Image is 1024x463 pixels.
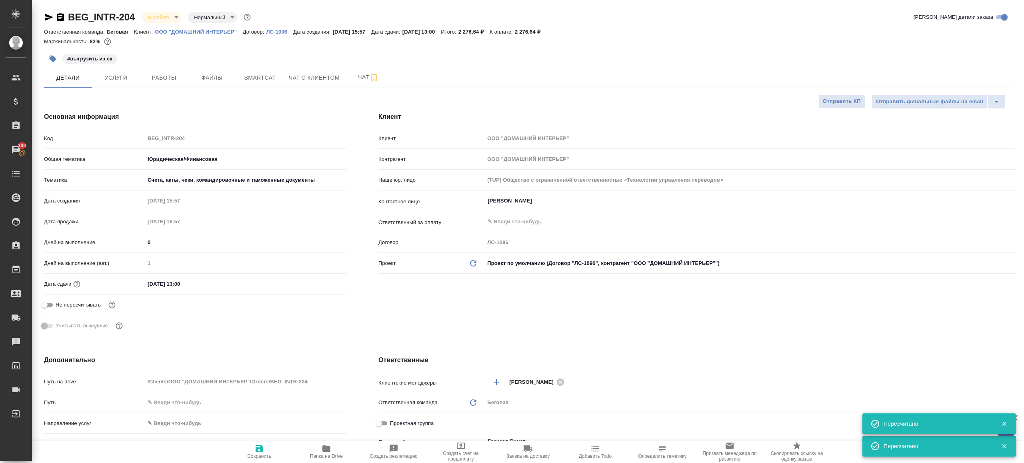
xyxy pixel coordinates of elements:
span: Создать рекламацию [370,453,418,459]
h4: Дополнительно [44,355,346,365]
span: Чат с клиентом [289,73,340,83]
p: Клиентские менеджеры [378,379,484,387]
button: Open [1011,200,1012,202]
p: Маржинальность: [44,38,90,44]
a: BEG_INTR-204 [68,12,135,22]
input: Пустое поле [145,216,215,227]
p: 2 276,64 ₽ [458,29,490,35]
span: Отправить КП [823,97,861,106]
button: Закрыть [996,420,1012,427]
div: Юридическая/Финансовая [145,152,346,166]
div: В работе [141,12,181,23]
p: 2 276,64 ₽ [515,29,546,35]
div: ✎ Введи что-нибудь [148,419,337,427]
input: Пустое поле [145,195,215,206]
button: Заявка на доставку [494,441,562,463]
p: Контактное лицо [378,198,484,206]
button: Отправить КП [818,94,865,108]
button: Добавить менеджера [487,373,506,392]
svg: Подписаться [369,73,379,82]
p: Путь на drive [44,378,145,386]
span: Услуги [97,73,135,83]
button: Добавить Todo [562,441,629,463]
p: 82% [90,38,102,44]
p: Клиент: [134,29,155,35]
p: Дата продажи [44,218,145,226]
p: #выгрузить из ск [67,55,112,63]
span: Проектная группа [390,419,434,427]
button: Закрыть [996,443,1012,450]
p: Контрагент [378,155,484,163]
span: Создать счет на предоплату [432,451,490,462]
button: Создать счет на предоплату [427,441,494,463]
p: Ответственная команда: [44,29,107,35]
span: Призвать менеджера по развитию [701,451,758,462]
button: Сохранить [226,441,293,463]
span: Работы [145,73,183,83]
div: Беговая [484,396,1015,409]
span: Заявка на доставку [506,453,550,459]
p: Путь [44,399,145,407]
p: Тематика [44,176,145,184]
h4: Клиент [378,112,1015,122]
button: Папка на Drive [293,441,360,463]
p: Общая тематика [44,155,145,163]
h4: Основная информация [44,112,346,122]
button: Open [1011,221,1012,222]
p: ЛС-1096 [266,29,293,35]
button: Отправить финальные файлы на email [872,94,988,109]
p: Проектный менеджер [378,438,484,446]
span: Smartcat [241,73,279,83]
div: [PERSON_NAME] [509,377,567,387]
span: Определить тематику [638,453,686,459]
div: Пересчитано! [884,442,989,450]
div: ✎ Введи что-нибудь [145,417,346,430]
button: Определить тематику [629,441,696,463]
div: Счета, акты, чеки, командировочные и таможенные документы [145,173,346,187]
p: Дата сдачи [44,280,72,288]
p: Дата создания [44,197,145,205]
p: ООО "ДОМАШНИЙ ИНТЕРЬЕР" [155,29,243,35]
input: ✎ Введи что-нибудь [145,278,215,290]
div: split button [872,94,1006,109]
div: В работе [188,12,237,23]
p: Дней на выполнение [44,239,145,247]
div: Проект по умолчанию (Договор "ЛС-1096", контрагент "ООО "ДОМАШНИЙ ИНТЕРЬЕР"") [484,257,1015,270]
p: [DATE] 15:57 [333,29,372,35]
input: Пустое поле [145,257,346,269]
button: 413.12 RUB; [102,36,113,47]
span: Не пересчитывать [56,301,101,309]
span: Файлы [193,73,231,83]
span: Отправить финальные файлы на email [876,97,983,106]
input: Пустое поле [484,153,1015,165]
input: ✎ Введи что-нибудь [145,237,346,248]
button: Скопировать ссылку [56,12,65,22]
button: Призвать менеджера по развитию [696,441,763,463]
span: 100 [13,142,31,150]
a: ООО "ДОМАШНИЙ ИНТЕРЬЕР" [155,28,243,35]
button: В работе [145,14,172,21]
p: Транслитерация названий [44,440,145,448]
button: Скопировать ссылку на оценку заказа [763,441,830,463]
p: [DATE] 13:00 [402,29,441,35]
button: Нормальный [192,14,228,21]
p: Проект [378,259,396,267]
button: Open [1011,381,1012,383]
input: ✎ Введи что-нибудь [487,217,986,226]
p: Дата сдачи: [371,29,402,35]
p: Договор: [243,29,266,35]
p: Итого: [441,29,458,35]
span: Папка на Drive [310,453,343,459]
p: Клиент [378,134,484,142]
span: [PERSON_NAME] [509,378,558,386]
button: Скопировать ссылку для ЯМессенджера [44,12,54,22]
button: Доп статусы указывают на важность/срочность заказа [242,12,252,22]
a: ЛС-1096 [266,28,293,35]
span: Учитывать выходные [56,322,108,330]
button: Выбери, если сб и вс нужно считать рабочими днями для выполнения заказа. [114,321,124,331]
span: Добавить Todo [579,453,612,459]
button: Добавить тэг [44,50,62,68]
p: Договор [378,239,484,247]
p: Беговая [107,29,134,35]
p: Наше юр. лицо [378,176,484,184]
